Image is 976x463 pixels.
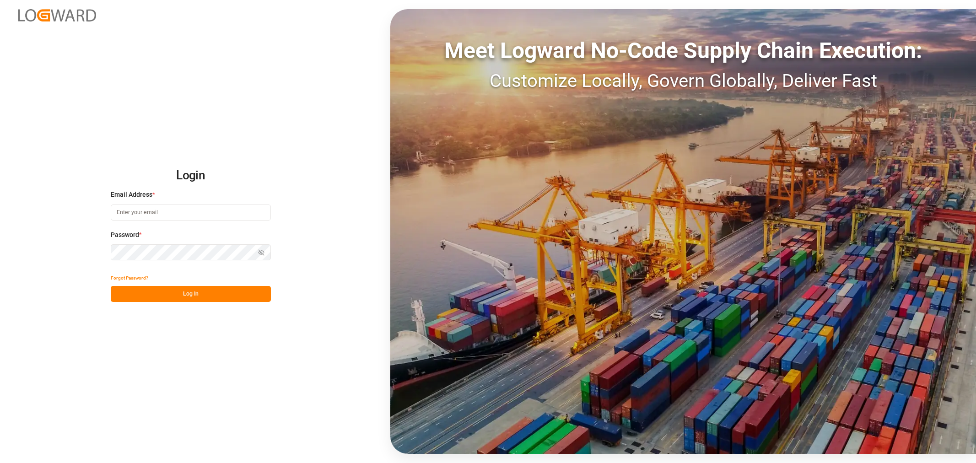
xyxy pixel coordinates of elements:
[18,9,96,22] img: Logward_new_orange.png
[390,67,976,95] div: Customize Locally, Govern Globally, Deliver Fast
[111,270,148,286] button: Forgot Password?
[111,286,271,302] button: Log In
[111,205,271,221] input: Enter your email
[111,161,271,190] h2: Login
[390,34,976,67] div: Meet Logward No-Code Supply Chain Execution:
[111,230,139,240] span: Password
[111,190,152,199] span: Email Address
